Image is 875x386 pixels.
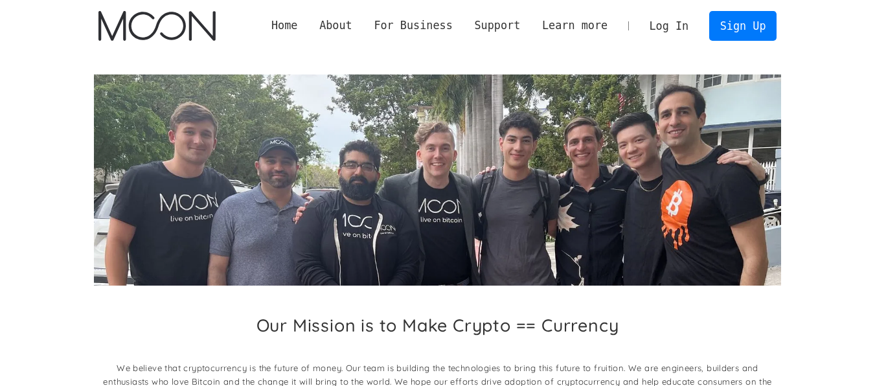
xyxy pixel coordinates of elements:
[319,17,352,34] div: About
[542,17,608,34] div: Learn more
[639,12,699,40] a: Log In
[709,11,777,40] a: Sign Up
[98,11,216,41] img: Moon Logo
[374,17,452,34] div: For Business
[474,17,520,34] div: Support
[256,315,619,335] h2: Our Mission is to Make Crypto == Currency
[260,17,308,34] a: Home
